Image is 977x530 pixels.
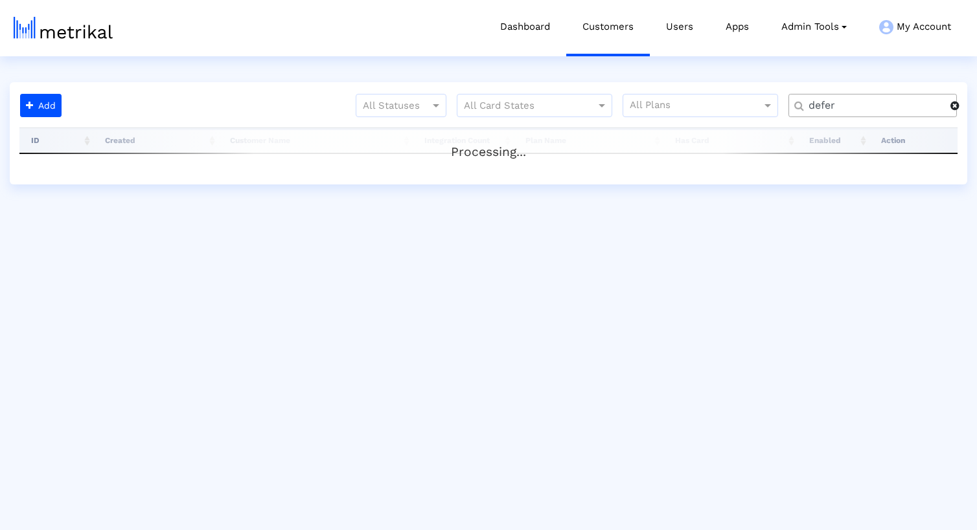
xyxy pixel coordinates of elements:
[663,127,798,153] th: Has Card
[869,127,958,153] th: Action
[19,130,958,156] div: Processing...
[218,127,413,153] th: Customer Name
[20,94,62,117] button: Add
[514,127,663,153] th: Plan Name
[630,98,764,115] input: All Plans
[14,17,113,39] img: metrical-logo-light.png
[798,127,869,153] th: Enabled
[19,127,93,153] th: ID
[93,127,218,153] th: Created
[799,99,950,113] input: Customer Name
[879,20,893,34] img: my-account-menu-icon.png
[464,98,582,115] input: All Card States
[413,127,514,153] th: Integration Count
